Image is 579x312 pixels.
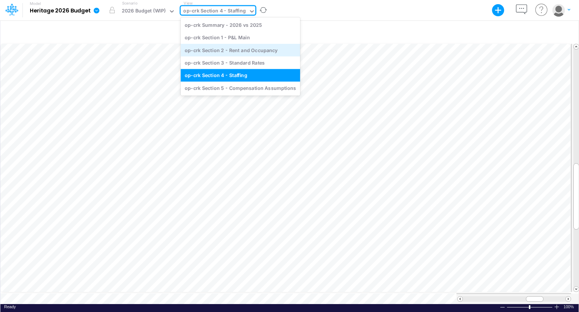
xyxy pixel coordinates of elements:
div: In Ready mode [4,304,16,310]
div: op-crk Section 2 - Rent and Occupancy [181,44,300,56]
b: Heritage 2026 Budget [30,8,90,14]
div: 2026 Budget (WIP) [122,7,166,16]
div: op-crk Section 5 - Compensation Assumptions [181,82,300,94]
div: Zoom [507,304,554,310]
div: Zoom level [564,304,575,310]
label: View [184,0,192,6]
span: Ready [4,304,16,309]
span: 100% [564,304,575,310]
div: op-crk Section 4 - Staffing [181,69,300,82]
div: Zoom Out [499,304,505,310]
div: op-crk Summary - 2026 vs 2025 [181,19,300,31]
label: Model [30,2,41,6]
div: Zoom [529,305,530,309]
div: Zoom In [554,304,560,310]
div: op-crk Section 3 - Standard Rates [181,56,300,69]
div: op-crk Section 1 - P&L Main [181,31,300,44]
div: op-crk Section 4 - Staffing [183,7,246,16]
label: Scenario [122,0,138,6]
